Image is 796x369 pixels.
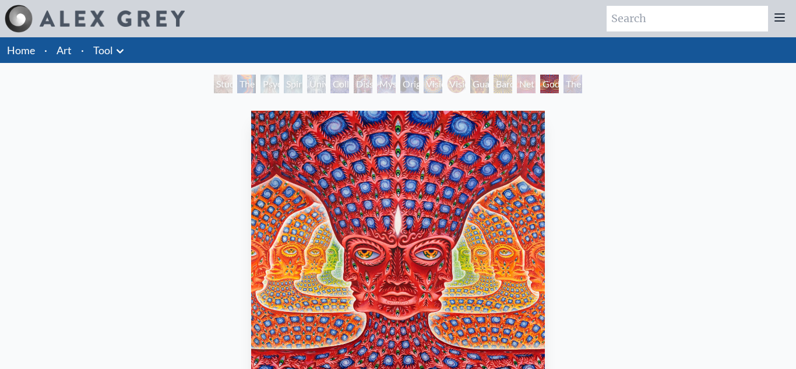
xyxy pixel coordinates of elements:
div: Spiritual Energy System [284,75,302,93]
a: Home [7,44,35,57]
div: Vision Crystal [424,75,442,93]
div: Godself [540,75,559,93]
li: · [40,37,52,63]
input: Search [607,6,768,31]
div: Bardo Being [494,75,512,93]
div: The Great Turn [563,75,582,93]
a: Tool [93,42,113,58]
div: Vision Crystal Tondo [447,75,466,93]
a: Art [57,42,72,58]
div: Net of Being [517,75,536,93]
div: Universal Mind Lattice [307,75,326,93]
div: Original Face [400,75,419,93]
div: Collective Vision [330,75,349,93]
li: · [76,37,89,63]
div: Mystic Eye [377,75,396,93]
div: Psychic Energy System [260,75,279,93]
div: Guardian of Infinite Vision [470,75,489,93]
div: Dissectional Art for Tool's Lateralus CD [354,75,372,93]
div: The Torch [237,75,256,93]
div: Study for the Great Turn [214,75,233,93]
